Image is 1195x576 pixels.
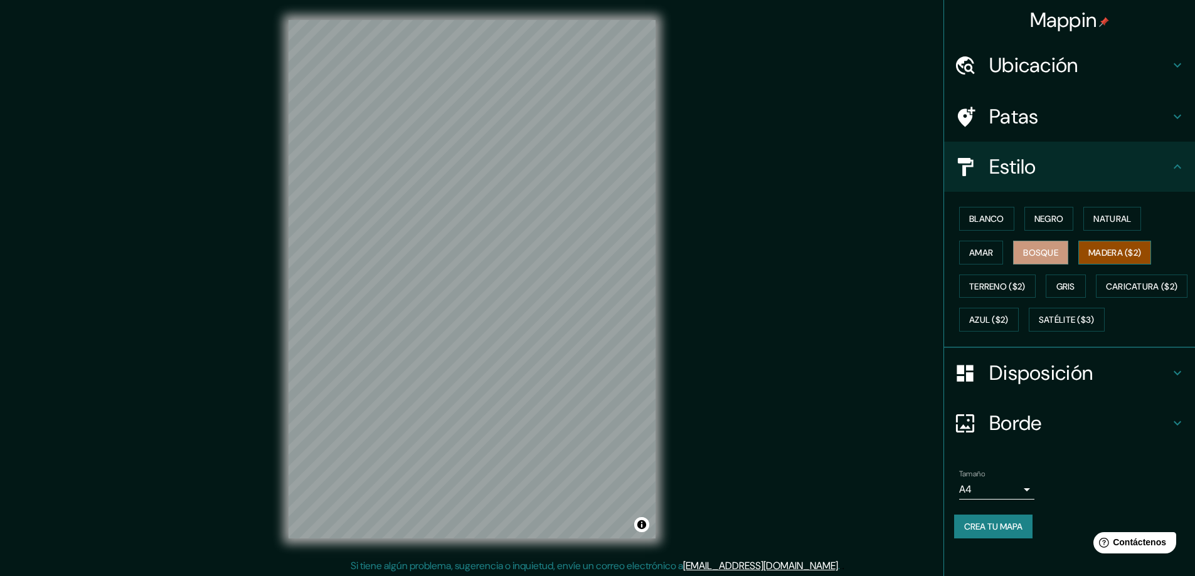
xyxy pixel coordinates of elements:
button: Terreno ($2) [959,275,1036,298]
font: Azul ($2) [969,315,1009,326]
div: Estilo [944,142,1195,192]
button: Madera ($2) [1078,241,1151,264]
iframe: Lanzador de widgets de ayuda [1083,527,1181,562]
font: Caricatura ($2) [1106,281,1178,292]
div: Borde [944,398,1195,448]
button: Activar o desactivar atribución [634,517,649,532]
canvas: Mapa [289,20,656,538]
font: Amar [969,247,993,258]
button: Satélite ($3) [1029,308,1105,332]
button: Natural [1083,207,1141,231]
font: Gris [1056,281,1075,292]
font: Si tiene algún problema, sugerencia o inquietud, envíe un correo electrónico a [351,559,683,572]
font: Ubicación [989,52,1078,78]
font: Madera ($2) [1088,247,1141,258]
button: Bosque [1013,241,1068,264]
font: . [840,558,842,572]
img: pin-icon.png [1099,17,1109,27]
a: [EMAIL_ADDRESS][DOMAIN_NAME] [683,559,838,572]
font: . [838,559,840,572]
font: Crea tu mapa [964,521,1022,532]
font: Estilo [989,154,1036,180]
div: Disposición [944,348,1195,398]
font: Blanco [969,213,1004,224]
button: Crea tu mapa [954,515,1033,538]
div: Ubicación [944,40,1195,90]
button: Amar [959,241,1003,264]
font: Mappin [1030,7,1097,33]
button: Blanco [959,207,1014,231]
font: Satélite ($3) [1039,315,1095,326]
font: Natural [1093,213,1131,224]
font: Disposición [989,360,1093,386]
div: A4 [959,479,1034,500]
div: Patas [944,92,1195,142]
button: Caricatura ($2) [1096,275,1188,298]
font: Bosque [1023,247,1058,258]
font: A4 [959,483,972,496]
font: Terreno ($2) [969,281,1026,292]
font: Patas [989,103,1039,130]
font: Borde [989,410,1042,436]
font: . [842,558,844,572]
font: Negro [1034,213,1064,224]
button: Negro [1024,207,1074,231]
button: Gris [1046,275,1086,298]
font: Tamaño [959,469,985,479]
button: Azul ($2) [959,308,1019,332]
